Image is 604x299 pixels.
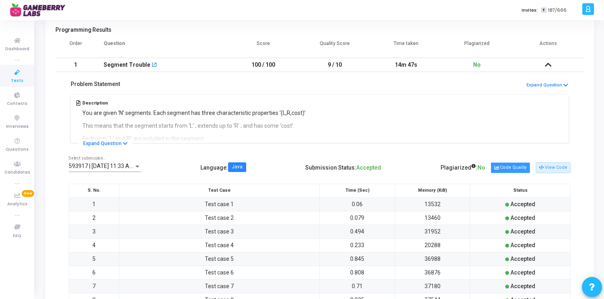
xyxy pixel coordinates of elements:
[69,211,119,225] td: 2
[7,201,27,208] span: Analytics
[320,225,395,238] td: 0.494
[232,165,243,170] div: Java
[536,162,571,173] button: View Code
[7,100,27,107] span: Contests
[441,161,485,174] div: Plagiarized :
[370,35,441,58] th: Time taken
[13,233,21,240] span: FAQ
[119,225,320,238] td: Test case 3
[522,7,538,14] label: Invites:
[395,211,470,225] td: 13460
[526,82,569,89] button: Expand Question
[370,58,441,72] td: 14m 47s
[356,164,381,171] span: Accepted
[69,225,119,238] td: 3
[320,184,395,197] th: Time (Sec)
[320,211,395,225] td: 0.079
[395,184,470,197] th: Memory (KiB)
[510,215,535,221] span: Accepted
[299,58,370,72] td: 9 / 10
[395,197,470,211] td: 13532
[200,161,246,174] div: Language :
[470,184,571,197] th: Status
[96,35,228,58] th: Question
[513,35,584,58] th: Actions
[305,161,381,174] div: Submission Status:
[6,146,29,153] span: Questions
[79,139,132,147] button: Expand Question
[69,163,165,169] span: 593917 | [DATE] 11:33 AM IST (Best) P
[69,279,119,293] td: 7
[82,100,444,106] h5: Description
[320,238,395,252] td: 0.233
[151,63,157,68] mat-icon: open_in_new
[299,35,370,58] th: Quality Score
[395,238,470,252] td: 20288
[491,162,530,173] button: Code Quality
[4,169,30,176] span: Candidates
[22,190,34,197] span: New
[395,266,470,279] td: 36876
[55,35,96,58] th: Order
[119,279,320,293] td: Test case 7
[55,27,584,33] h5: Programming Results
[119,238,320,252] td: Test case 4
[510,228,535,235] span: Accepted
[510,242,535,248] span: Accepted
[477,164,485,171] span: No
[510,201,535,207] span: Accepted
[5,46,29,53] span: Dashboard
[548,7,567,14] span: 187/666
[6,123,29,130] span: Interviews
[119,211,320,225] td: Test case 2
[510,269,535,276] span: Accepted
[541,7,546,13] span: T
[82,109,444,117] p: You are given ‘N’ segments. Each segment has three characteristic properties ‘(L,R,cost)’
[441,35,512,58] th: Plagiarized
[395,279,470,293] td: 37180
[119,184,320,197] th: Test Case
[395,252,470,266] td: 36988
[395,225,470,238] td: 31952
[69,238,119,252] td: 4
[320,197,395,211] td: 0.06
[55,58,96,72] td: 1
[69,197,119,211] td: 1
[69,252,119,266] td: 5
[320,252,395,266] td: 0.845
[320,279,395,293] td: 0.71
[119,197,320,211] td: Test case 1
[104,58,150,72] div: Segment Trouble
[320,266,395,279] td: 0.808
[71,81,120,88] h5: Problem Statement
[228,58,299,72] td: 100 / 100
[11,78,23,84] span: Tests
[10,2,70,18] img: logo
[119,252,320,266] td: Test case 5
[228,35,299,58] th: Score
[510,283,535,289] span: Accepted
[510,256,535,262] span: Accepted
[69,184,119,197] th: S. No.
[473,61,481,68] span: No
[119,266,320,279] td: Test case 6
[69,266,119,279] td: 6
